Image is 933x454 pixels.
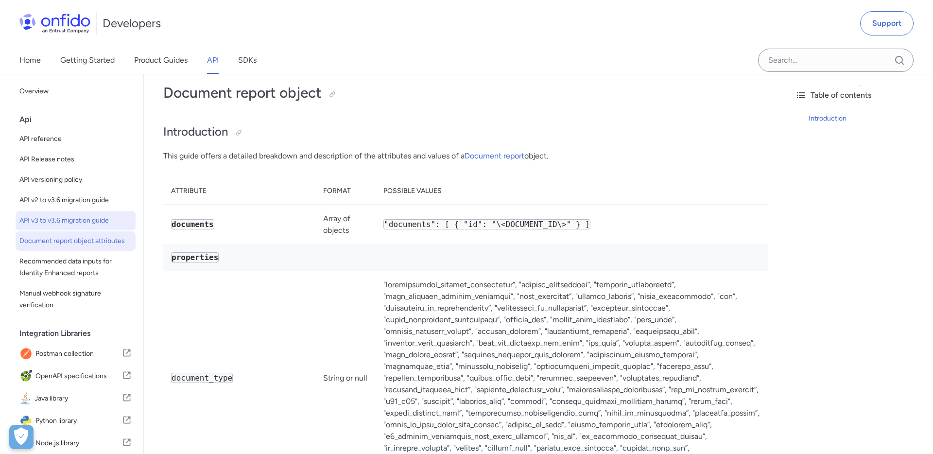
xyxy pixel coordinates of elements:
a: Product Guides [134,47,188,74]
span: API reference [19,133,132,145]
h1: Developers [103,16,161,31]
td: Array of objects [315,205,376,244]
a: API v3 to v3.6 migration guide [16,211,136,230]
a: Recommended data inputs for Identity Enhanced reports [16,252,136,283]
span: Postman collection [35,347,122,361]
a: IconPython libraryPython library [16,410,136,432]
a: Introduction [809,113,925,124]
span: API v2 to v3.6 migration guide [19,194,132,206]
span: API versioning policy [19,174,132,186]
span: Recommended data inputs for Identity Enhanced reports [19,256,132,279]
code: documents [171,219,214,229]
span: API Release notes [19,154,132,165]
div: Table of contents [795,89,925,101]
input: Onfido search input field [758,49,914,72]
span: Node.js library [35,437,122,450]
span: Python library [35,414,122,428]
img: Onfido Logo [19,14,90,33]
a: API reference [16,129,136,149]
span: Java library [35,392,122,405]
a: API [207,47,219,74]
a: IconOpenAPI specificationsOpenAPI specifications [16,366,136,387]
img: IconPython library [19,414,35,428]
a: API v2 to v3.6 migration guide [16,191,136,210]
span: OpenAPI specifications [35,369,122,383]
a: IconJava libraryJava library [16,388,136,409]
th: Possible values [376,177,768,205]
a: Document report object attributes [16,231,136,251]
th: Format [315,177,376,205]
a: API Release notes [16,150,136,169]
button: Open Preferences [9,425,34,449]
a: API versioning policy [16,170,136,190]
img: IconOpenAPI specifications [19,369,35,383]
div: Api [19,110,139,129]
h2: Introduction [163,124,768,140]
a: Home [19,47,41,74]
a: IconNode.js libraryNode.js library [16,433,136,454]
span: Manual webhook signature verification [19,288,132,311]
h1: Document report object [163,83,768,103]
th: Attribute [163,177,315,205]
img: IconPostman collection [19,347,35,361]
div: Integration Libraries [19,324,139,343]
code: "documents": [ { "id": "\<DOCUMENT_ID\>" } ] [383,219,590,229]
a: Overview [16,82,136,101]
code: properties [171,252,219,262]
a: Getting Started [60,47,115,74]
span: API v3 to v3.6 migration guide [19,215,132,227]
img: IconJava library [19,392,35,405]
p: This guide offers a detailed breakdown and description of the attributes and values of a object. [163,150,768,162]
div: Cookie Preferences [9,425,34,449]
a: Support [860,11,914,35]
a: Manual webhook signature verification [16,284,136,315]
a: IconPostman collectionPostman collection [16,343,136,365]
span: Document report object attributes [19,235,132,247]
a: SDKs [238,47,257,74]
a: Document report [465,151,524,160]
span: Overview [19,86,132,97]
code: document_type [171,373,233,383]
